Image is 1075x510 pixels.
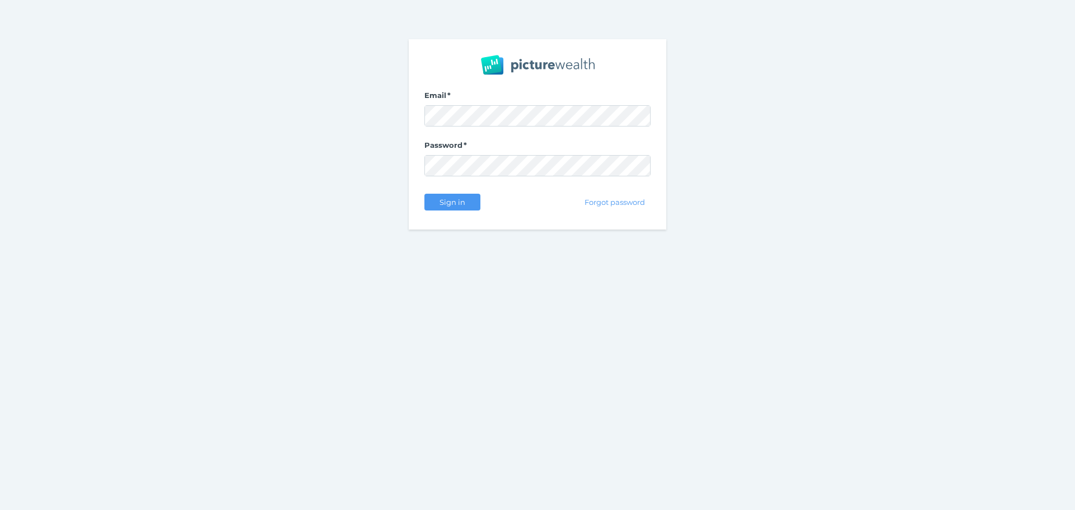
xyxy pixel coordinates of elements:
span: Forgot password [580,198,650,207]
button: Sign in [424,194,480,210]
img: PW [481,55,595,75]
label: Password [424,141,651,155]
span: Sign in [434,198,470,207]
button: Forgot password [579,194,651,210]
label: Email [424,91,651,105]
